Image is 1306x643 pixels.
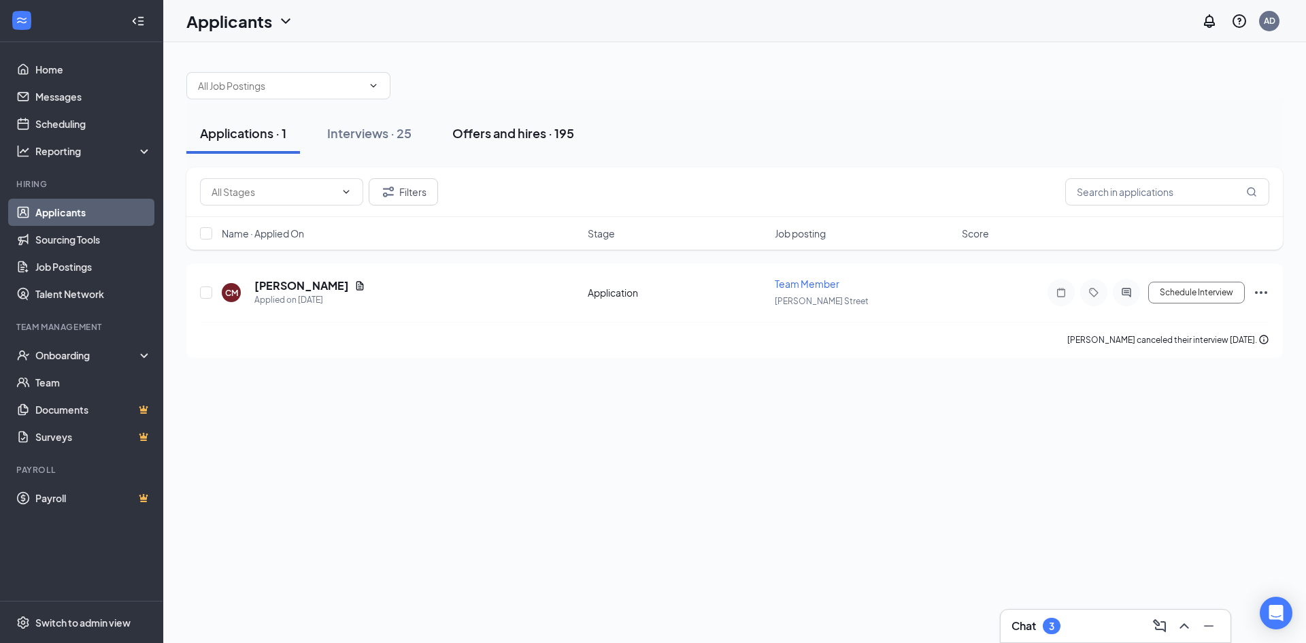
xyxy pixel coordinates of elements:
div: Application [588,286,767,299]
span: Score [962,227,989,240]
div: AD [1264,15,1275,27]
div: Open Intercom Messenger [1260,597,1292,629]
span: Team Member [775,278,839,290]
button: Schedule Interview [1148,282,1245,303]
a: PayrollCrown [35,484,152,512]
a: SurveysCrown [35,423,152,450]
svg: Settings [16,616,30,629]
div: Applied on [DATE] [254,293,365,307]
div: Reporting [35,144,152,158]
svg: MagnifyingGlass [1246,186,1257,197]
button: Filter Filters [369,178,438,205]
input: Search in applications [1065,178,1269,205]
input: All Stages [212,184,335,199]
svg: Analysis [16,144,30,158]
a: Job Postings [35,253,152,280]
div: Switch to admin view [35,616,131,629]
div: Interviews · 25 [327,125,412,142]
div: Team Management [16,321,149,333]
svg: Collapse [131,14,145,28]
svg: Document [354,280,365,291]
svg: Info [1258,334,1269,345]
svg: Minimize [1201,618,1217,634]
span: [PERSON_NAME] Street [775,296,869,306]
span: Name · Applied On [222,227,304,240]
svg: QuestionInfo [1231,13,1248,29]
div: Onboarding [35,348,140,362]
h5: [PERSON_NAME] [254,278,349,293]
span: Job posting [775,227,826,240]
div: Payroll [16,464,149,476]
svg: Filter [380,184,397,200]
svg: Notifications [1201,13,1218,29]
button: Minimize [1198,615,1220,637]
a: Sourcing Tools [35,226,152,253]
svg: Note [1053,287,1069,298]
svg: Ellipses [1253,284,1269,301]
span: Stage [588,227,615,240]
div: 3 [1049,621,1054,632]
h1: Applicants [186,10,272,33]
a: Team [35,369,152,396]
svg: ComposeMessage [1152,618,1168,634]
h3: Chat [1011,619,1036,633]
a: Applicants [35,199,152,226]
a: Talent Network [35,280,152,308]
button: ChevronUp [1173,615,1195,637]
div: CM [225,287,238,299]
svg: WorkstreamLogo [15,14,29,27]
input: All Job Postings [198,78,363,93]
a: Scheduling [35,110,152,137]
svg: ChevronDown [341,186,352,197]
div: Hiring [16,178,149,190]
svg: ChevronDown [278,13,294,29]
div: Offers and hires · 195 [452,125,574,142]
a: DocumentsCrown [35,396,152,423]
svg: ChevronDown [368,80,379,91]
svg: UserCheck [16,348,30,362]
svg: Tag [1086,287,1102,298]
a: Home [35,56,152,83]
div: [PERSON_NAME] canceled their interview [DATE]. [1067,333,1269,347]
button: ComposeMessage [1149,615,1171,637]
svg: ActiveChat [1118,287,1135,298]
a: Messages [35,83,152,110]
svg: ChevronUp [1176,618,1192,634]
div: Applications · 1 [200,125,286,142]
